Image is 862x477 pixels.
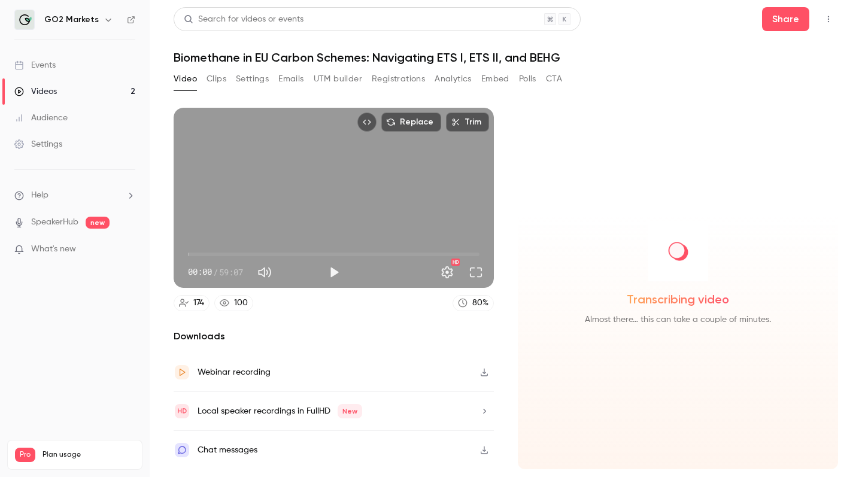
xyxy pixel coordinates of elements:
[43,450,135,460] span: Plan usage
[435,69,472,89] button: Analytics
[14,86,57,98] div: Videos
[219,266,243,278] span: 59:07
[14,189,135,202] li: help-dropdown-opener
[184,13,303,26] div: Search for videos or events
[207,69,226,89] button: Clips
[174,50,838,65] h1: Biomethane in EU Carbon Schemes: Navigating ETS I, ETS II, and BEHG
[188,266,212,278] span: 00:00
[519,69,536,89] button: Polls
[14,138,62,150] div: Settings
[546,69,562,89] button: CTA
[213,266,218,278] span: /
[198,404,362,418] div: Local speaker recordings in FullHD
[372,69,425,89] button: Registrations
[86,217,110,229] span: new
[234,297,248,309] div: 100
[198,365,271,379] div: Webinar recording
[174,295,210,311] a: 174
[453,295,494,311] a: 80%
[174,329,494,344] h2: Downloads
[446,113,489,132] button: Trim
[585,312,771,327] span: Almost there… this can take a couple of minutes.
[236,69,269,89] button: Settings
[44,14,99,26] h6: GO2 Markets
[14,112,68,124] div: Audience
[14,59,56,71] div: Events
[193,297,204,309] div: 174
[819,10,838,29] button: Top Bar Actions
[121,244,135,255] iframe: Noticeable Trigger
[174,69,197,89] button: Video
[15,448,35,462] span: Pro
[31,216,78,229] a: SpeakerHub
[464,260,488,284] button: Full screen
[472,297,488,309] div: 80 %
[198,443,257,457] div: Chat messages
[214,295,253,311] a: 100
[762,7,809,31] button: Share
[253,260,277,284] button: Mute
[381,113,441,132] button: Replace
[435,260,459,284] button: Settings
[338,404,362,418] span: New
[188,266,243,278] div: 00:00
[627,291,729,308] span: Transcribing video
[31,189,48,202] span: Help
[451,259,460,266] div: HD
[481,69,509,89] button: Embed
[278,69,303,89] button: Emails
[322,260,346,284] button: Play
[31,243,76,256] span: What's new
[15,10,34,29] img: GO2 Markets
[357,113,377,132] button: Embed video
[314,69,362,89] button: UTM builder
